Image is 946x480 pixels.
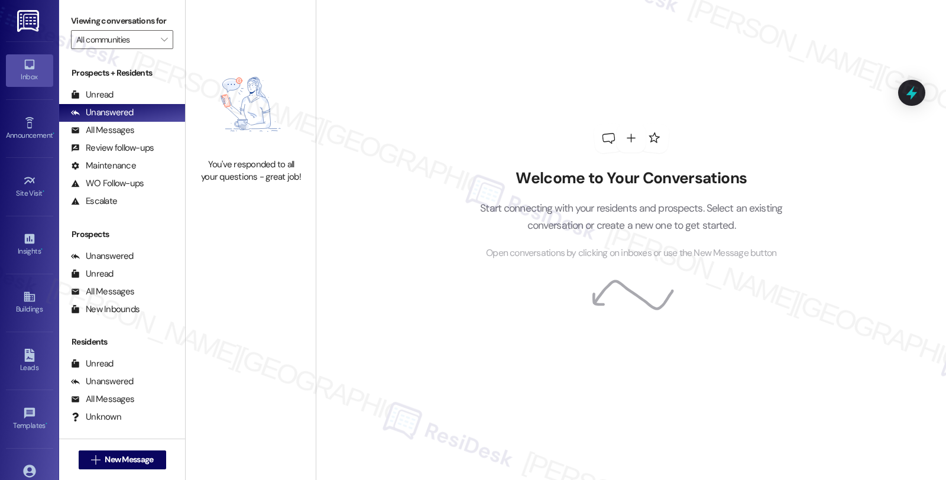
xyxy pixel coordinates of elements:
[161,35,167,44] i: 
[53,129,54,138] span: •
[71,250,134,262] div: Unanswered
[6,403,53,435] a: Templates •
[71,411,121,423] div: Unknown
[105,453,153,466] span: New Message
[71,358,114,370] div: Unread
[71,160,136,172] div: Maintenance
[71,286,134,298] div: All Messages
[71,375,134,388] div: Unanswered
[6,345,53,377] a: Leads
[46,420,47,428] span: •
[71,124,134,137] div: All Messages
[71,12,173,30] label: Viewing conversations for
[199,56,303,152] img: empty-state
[486,246,776,261] span: Open conversations by clicking on inboxes or use the New Message button
[462,169,801,188] h2: Welcome to Your Conversations
[59,67,185,79] div: Prospects + Residents
[91,455,100,465] i: 
[41,245,43,254] span: •
[71,303,140,316] div: New Inbounds
[6,287,53,319] a: Buildings
[59,336,185,348] div: Residents
[462,200,801,233] p: Start connecting with your residents and prospects. Select an existing conversation or create a n...
[71,268,114,280] div: Unread
[71,89,114,101] div: Unread
[71,106,134,119] div: Unanswered
[71,393,134,406] div: All Messages
[6,54,53,86] a: Inbox
[59,228,185,241] div: Prospects
[71,142,154,154] div: Review follow-ups
[6,229,53,261] a: Insights •
[71,195,117,207] div: Escalate
[43,187,44,196] span: •
[71,177,144,190] div: WO Follow-ups
[79,450,166,469] button: New Message
[6,171,53,203] a: Site Visit •
[199,158,303,184] div: You've responded to all your questions - great job!
[76,30,154,49] input: All communities
[17,10,41,32] img: ResiDesk Logo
